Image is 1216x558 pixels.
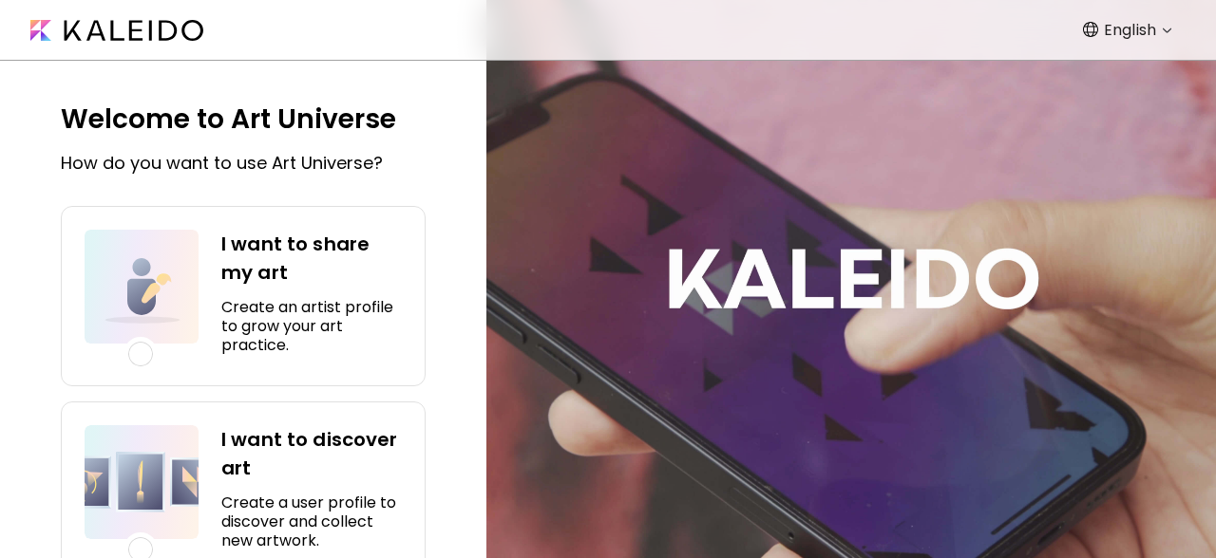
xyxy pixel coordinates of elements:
h5: Welcome to Art Universe [61,100,396,139]
h4: I want to discover art [221,425,402,482]
h5: Create a user profile to discover and collect new artwork. [221,493,402,550]
h4: I want to share my art [221,230,402,287]
h5: How do you want to use Art Universe? [61,151,383,176]
img: illustration [85,230,199,344]
img: illustration [85,425,199,539]
img: Language [1083,22,1098,37]
img: Kaleido [30,20,203,41]
h5: Create an artist profile to grow your art practice. [221,298,402,355]
div: English [1089,15,1179,46]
